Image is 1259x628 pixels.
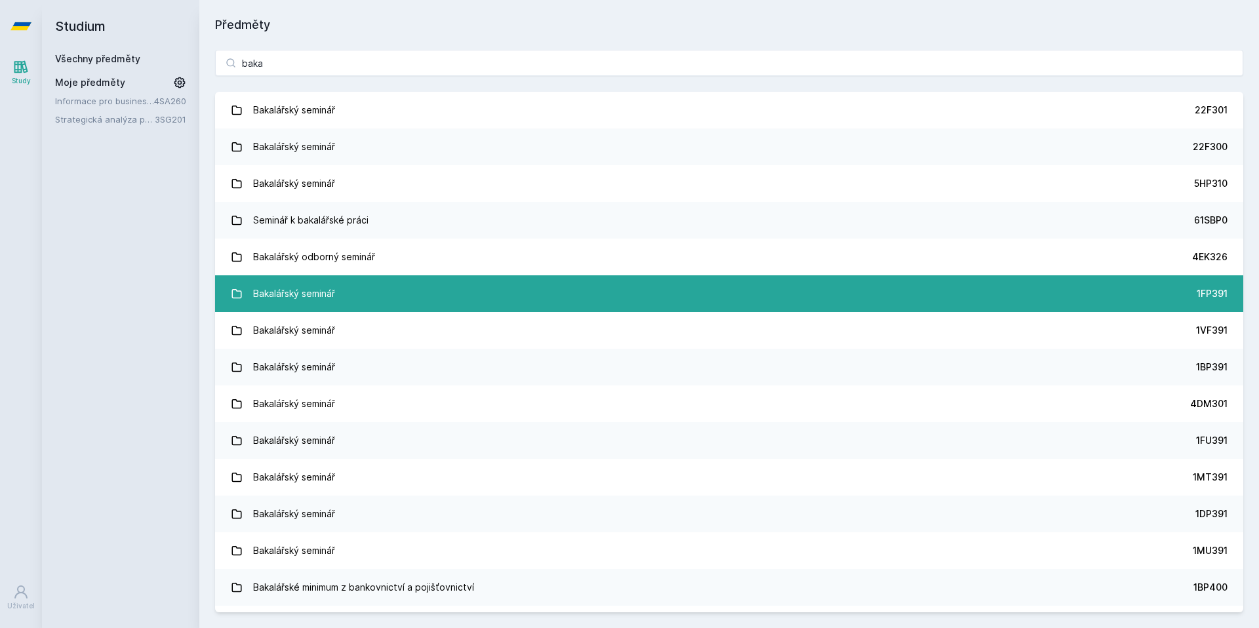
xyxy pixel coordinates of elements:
a: Bakalářský seminář 1FP391 [215,275,1243,312]
div: 1BP400 [1193,581,1228,594]
div: Study [12,76,31,86]
div: Uživatel [7,601,35,611]
div: Bakalářský odborný seminář [253,244,375,270]
input: Název nebo ident předmětu… [215,50,1243,76]
a: Bakalářské minimum z bankovnictví a pojišťovnictví 1BP400 [215,569,1243,606]
a: Bakalářský seminář 22F301 [215,92,1243,128]
div: 5HP310 [1194,177,1228,190]
div: 4EK326 [1192,250,1228,264]
div: Bakalářský seminář [253,97,335,123]
a: Bakalářský seminář 1FU391 [215,422,1243,459]
div: Bakalářský seminář [253,391,335,417]
a: Strategická analýza pro informatiky a statistiky [55,113,155,126]
div: Bakalářský seminář [253,281,335,307]
div: 1MU391 [1193,544,1228,557]
div: 4DM301 [1190,397,1228,410]
a: Bakalářský seminář 1BP391 [215,349,1243,385]
a: Informace pro business (v angličtině) [55,94,154,108]
a: Bakalářský seminář 22F300 [215,128,1243,165]
a: Bakalářský seminář 1DP391 [215,496,1243,532]
div: 61SBP0 [1194,214,1228,227]
a: Bakalářský seminář 4DM301 [215,385,1243,422]
div: Bakalářský seminář [253,427,335,454]
span: Moje předměty [55,76,125,89]
div: 1MT391 [1193,471,1228,484]
a: Bakalářský seminář 1VF391 [215,312,1243,349]
div: Bakalářský seminář [253,134,335,160]
div: Seminář k bakalářské práci [253,207,369,233]
div: 1VF391 [1196,324,1228,337]
a: 4SA260 [154,96,186,106]
a: Study [3,52,39,92]
div: Bakalářský seminář [253,170,335,197]
div: 22F301 [1195,104,1228,117]
div: 1DP391 [1195,507,1228,520]
div: Bakalářský seminář [253,354,335,380]
h1: Předměty [215,16,1243,34]
div: Bakalářský seminář [253,317,335,343]
div: 22F300 [1193,140,1228,153]
div: Bakalářský seminář [253,538,335,564]
div: 1FU391 [1196,434,1228,447]
a: Bakalářský seminář 1MT391 [215,459,1243,496]
a: Uživatel [3,578,39,618]
a: 3SG201 [155,114,186,125]
div: Bakalářský seminář [253,501,335,527]
div: 1BP391 [1196,361,1228,374]
a: Bakalářský odborný seminář 4EK326 [215,239,1243,275]
div: Bakalářský seminář [253,464,335,490]
div: Bakalářské minimum z bankovnictví a pojišťovnictví [253,574,474,600]
a: Seminář k bakalářské práci 61SBP0 [215,202,1243,239]
div: 1FP391 [1197,287,1228,300]
a: Bakalářský seminář 1MU391 [215,532,1243,569]
a: Všechny předměty [55,53,140,64]
a: Bakalářský seminář 5HP310 [215,165,1243,202]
